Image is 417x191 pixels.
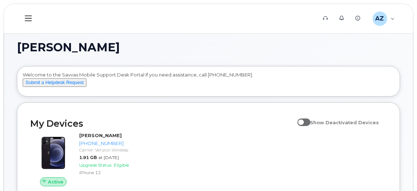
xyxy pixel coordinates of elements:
span: Eligible [114,162,129,168]
div: iPhone 12 [79,169,140,176]
strong: [PERSON_NAME] [79,132,122,138]
a: Active[PERSON_NAME][PHONE_NUMBER]Carrier: Verizon Wireless1.91 GBat [DATE]Upgrade Status:Eligible... [30,132,143,187]
span: 1.91 GB [79,155,97,160]
button: Submit a Helpdesk Request [23,78,86,87]
span: at [DATE] [98,155,119,160]
span: Upgrade Status: [79,162,112,168]
span: [PERSON_NAME] [17,42,120,53]
span: Show Deactivated Devices [310,120,379,125]
a: Submit a Helpdesk Request [23,79,86,85]
div: Carrier: Verizon Wireless [79,147,140,153]
input: Show Deactivated Devices [297,116,303,121]
img: iPhone_12.jpg [36,136,71,170]
h2: My Devices [30,118,294,129]
div: Welcome to the Savvas Mobile Support Desk Portal If you need assistance, call [PHONE_NUMBER]. [23,71,394,94]
span: Active [48,178,63,185]
iframe: Messenger Launcher [386,160,412,186]
div: [PHONE_NUMBER] [79,140,140,147]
